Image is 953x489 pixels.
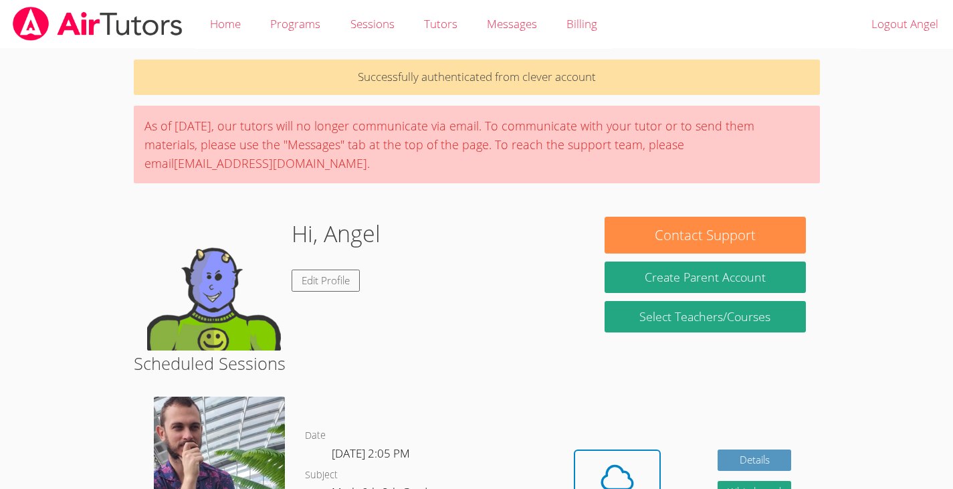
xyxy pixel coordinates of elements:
[605,301,806,332] a: Select Teachers/Courses
[305,427,326,444] dt: Date
[487,16,537,31] span: Messages
[605,262,806,293] button: Create Parent Account
[718,450,791,472] a: Details
[292,217,381,251] h1: Hi, Angel
[134,106,820,183] div: As of [DATE], our tutors will no longer communicate via email. To communicate with your tutor or ...
[605,217,806,254] button: Contact Support
[134,351,820,376] h2: Scheduled Sessions
[292,270,360,292] a: Edit Profile
[332,446,410,461] span: [DATE] 2:05 PM
[305,467,338,484] dt: Subject
[134,60,820,95] p: Successfully authenticated from clever account
[11,7,184,41] img: airtutors_banner-c4298cdbf04f3fff15de1276eac7730deb9818008684d7c2e4769d2f7ddbe033.png
[147,217,281,351] img: default.png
